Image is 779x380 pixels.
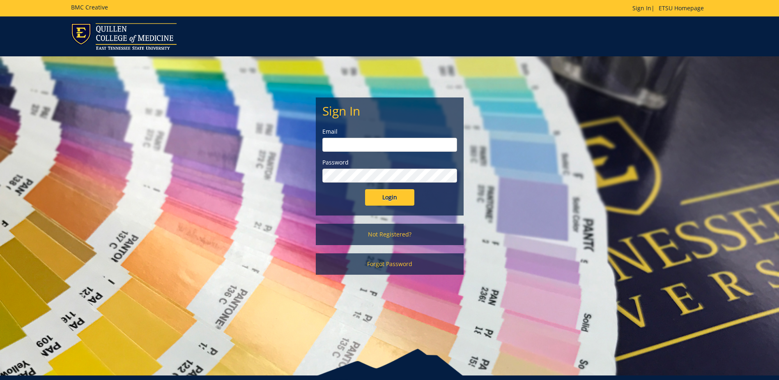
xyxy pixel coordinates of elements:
[71,23,177,50] img: ETSU logo
[316,224,464,245] a: Not Registered?
[365,189,414,206] input: Login
[632,4,708,12] p: |
[655,4,708,12] a: ETSU Homepage
[316,253,464,275] a: Forgot Password
[322,158,457,167] label: Password
[632,4,651,12] a: Sign In
[71,4,108,10] h5: BMC Creative
[322,104,457,118] h2: Sign In
[322,127,457,136] label: Email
